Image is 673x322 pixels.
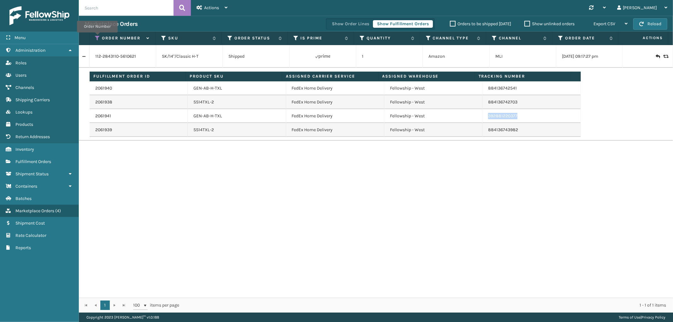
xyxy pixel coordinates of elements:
td: Fellowship - West [384,81,482,95]
td: [DATE] 09:17:27 pm [556,45,623,68]
span: items per page [133,301,179,310]
span: Lookups [15,109,32,115]
span: Marketplace Orders [15,208,54,214]
span: Products [15,122,33,127]
span: Administration [15,48,45,53]
a: 884136742541 [488,85,517,91]
a: Terms of Use [619,315,641,319]
td: FedEx Home Delivery [286,95,384,109]
td: SS14TXL-2 [188,95,286,109]
label: Tracking Number [479,73,567,79]
span: Users [15,73,27,78]
span: Roles [15,60,27,66]
td: GEN-AB-H-TXL [188,109,286,123]
label: Channel [499,35,540,41]
label: Is Prime [300,35,342,41]
label: Order Status [234,35,276,41]
i: Replace [663,54,667,59]
a: 2061941 [95,113,111,119]
button: Reload [633,18,667,30]
button: Show Fulfillment Orders [373,20,433,28]
label: Fulfillment Order ID [93,73,182,79]
span: Menu [15,35,26,40]
label: Order Date [565,35,606,41]
a: 392881220377 [488,113,517,119]
label: Orders to be shipped [DATE] [450,21,511,26]
a: 112-2843110-5610621 [95,53,136,60]
span: Return Addresses [15,134,50,139]
label: Channel Type [433,35,474,41]
td: 1 [356,45,423,68]
td: Amazon [423,45,489,68]
span: Shipping Carriers [15,97,50,102]
label: Product SKU [190,73,278,79]
a: 2061939 [95,127,112,133]
img: logo [9,6,69,25]
span: 100 [133,302,143,308]
label: SKU [168,35,210,41]
a: 2061940 [95,85,112,91]
span: Channels [15,85,34,90]
a: Privacy Policy [641,315,665,319]
span: Shipment Status [15,171,49,177]
a: 884136742703 [488,99,517,105]
span: Reports [15,245,31,250]
td: Fellowship - West [384,95,482,109]
span: Actions [621,33,667,43]
a: 1 [100,301,110,310]
div: 1 - 1 of 1 items [188,302,666,308]
span: Containers [15,184,37,189]
span: Rate Calculator [15,233,46,238]
td: Fellowship - West [384,109,482,123]
td: FedEx Home Delivery [286,123,384,137]
label: Assigned Warehouse [382,73,471,79]
button: Show Order Lines [328,20,373,28]
td: Shipped [223,45,289,68]
td: GEN-AB-H-TXL [188,81,286,95]
a: 884136743982 [488,127,518,132]
td: Fellowship - West [384,123,482,137]
span: Export CSV [593,21,615,26]
span: Fulfillment Orders [15,159,51,164]
td: FedEx Home Delivery [286,109,384,123]
i: Create Return Label [656,53,659,60]
h3: Marketplace Orders [85,20,138,28]
label: Assigned Carrier Service [286,73,374,79]
a: SK/14"/Classic H-T [162,54,198,59]
td: MLI [490,45,556,68]
span: Shipment Cost [15,220,45,226]
a: 2061938 [95,99,112,105]
span: ( 4 ) [55,208,61,214]
label: Quantity [367,35,408,41]
label: Order Number [102,35,143,41]
label: Show unlinked orders [524,21,575,26]
td: FedEx Home Delivery [286,81,384,95]
td: SS14TXL-2 [188,123,286,137]
p: Copyright 2023 [PERSON_NAME]™ v 1.0.188 [86,313,159,322]
span: Inventory [15,147,34,152]
span: Actions [204,5,219,10]
span: Batches [15,196,32,201]
div: | [619,313,665,322]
